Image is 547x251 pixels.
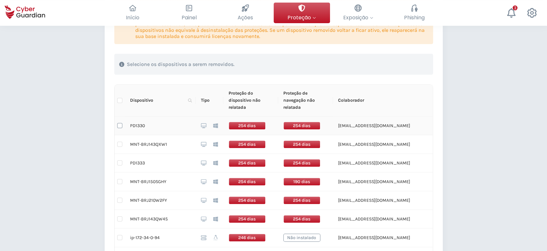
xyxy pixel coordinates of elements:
td: MNT-BRJ143QW4S [125,210,196,228]
span: Ações [238,14,253,22]
span: 254 dias [229,196,266,204]
td: PD1333 [125,154,196,172]
td: MNT-BRJ150SGHY [125,172,196,191]
div: 3 [513,5,517,10]
span: 254 dias [229,178,266,186]
span: Dispositivo [130,97,185,104]
th: Tipo [196,85,223,116]
span: 246 dias [229,234,266,242]
button: Painel [161,3,217,23]
button: Proteção [274,3,330,23]
button: Início [105,3,161,23]
span: Phishing [404,14,425,22]
span: 254 dias [283,159,320,167]
span: Exposição [343,14,373,22]
td: [EMAIL_ADDRESS][DOMAIN_NAME] [333,116,450,135]
span: 190 dias [283,178,320,186]
p: Selecione os dispositivos a serem removidos. [127,61,234,68]
span: Colaborador [338,97,440,104]
td: PD1330 [125,116,196,135]
td: [EMAIL_ADDRESS][DOMAIN_NAME] [333,210,450,228]
th: Proteção do dispositivo não relatada [223,85,278,116]
button: Phishing [386,3,443,23]
span: 254 dias [229,215,266,223]
button: Ações [217,3,274,23]
td: [EMAIL_ADDRESS][DOMAIN_NAME] [333,172,450,191]
span: 254 dias [229,140,266,148]
th: Proteção de navegação não relatada [278,85,333,116]
span: Proteção [288,14,316,22]
span: 254 dias [283,140,320,148]
td: [EMAIL_ADDRESS][DOMAIN_NAME] [333,135,450,154]
span: 254 dias [283,196,320,204]
td: MNT-BRJ210W2FY [125,191,196,210]
td: [EMAIL_ADDRESS][DOMAIN_NAME] [333,154,450,172]
td: [EMAIL_ADDRESS][DOMAIN_NAME] [333,191,450,210]
span: 254 dias [283,215,320,223]
span: 254 dias [283,122,320,130]
td: ip-172-34-0-94 [125,228,196,247]
span: 254 dias [229,159,266,167]
p: • Alguns desses dispositivos podem não existir mais, por exemplo, se foram formatados sem desinst... [135,15,428,39]
span: Painel [182,14,197,22]
span: Não instalado [283,234,320,242]
td: [EMAIL_ADDRESS][DOMAIN_NAME] [333,228,450,247]
span: Início [126,14,139,22]
td: MNT-BRJ143QXW1 [125,135,196,154]
button: Exposição [330,3,386,23]
span: 254 dias [229,122,266,130]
